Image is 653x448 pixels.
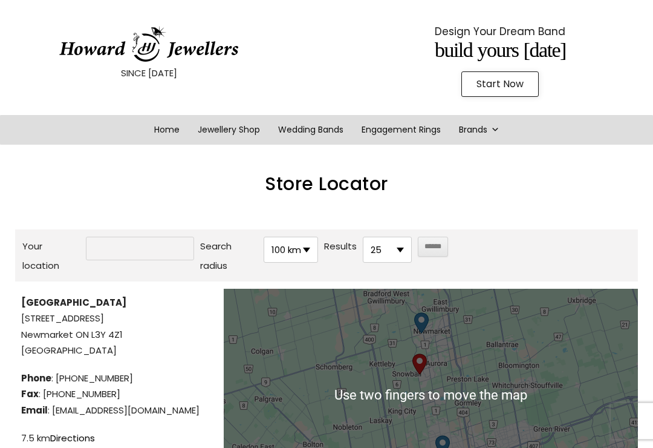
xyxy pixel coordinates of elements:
[145,116,189,145] a: Home
[21,371,215,387] span: : [PHONE_NUMBER]
[382,23,619,41] p: Design Your Dream Band
[200,237,258,276] label: Search radius
[21,387,215,403] span: : [PHONE_NUMBER]
[21,388,39,401] strong: Fax
[461,72,539,97] a: Start Now
[450,116,508,145] a: Brands
[264,238,317,263] span: 100 km
[352,116,450,145] a: Engagement Rings
[21,404,48,417] strong: Email
[30,66,267,82] p: SINCE [DATE]
[21,372,51,385] strong: Phone
[21,343,215,359] span: [GEOGRAPHIC_DATA]
[324,237,357,257] label: Results
[409,308,434,339] div: Upper Canada Mall
[22,237,80,276] label: Your location
[189,116,269,145] a: Jewellery Shop
[408,349,432,380] div: Start location
[21,431,215,447] div: 7.5 km
[363,238,411,263] span: 25
[435,39,566,62] span: Build Yours [DATE]
[50,432,95,445] a: Directions
[476,80,524,90] span: Start Now
[21,297,126,309] strong: [GEOGRAPHIC_DATA]
[21,403,215,419] span: : [EMAIL_ADDRESS][DOMAIN_NAME]
[21,311,215,327] span: [STREET_ADDRESS]
[21,329,123,341] span: Newmarket ON L3Y 4Z1
[15,176,638,194] h2: Store Locator
[58,27,239,63] img: HowardJewellersLogo-04
[269,116,352,145] a: Wedding Bands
